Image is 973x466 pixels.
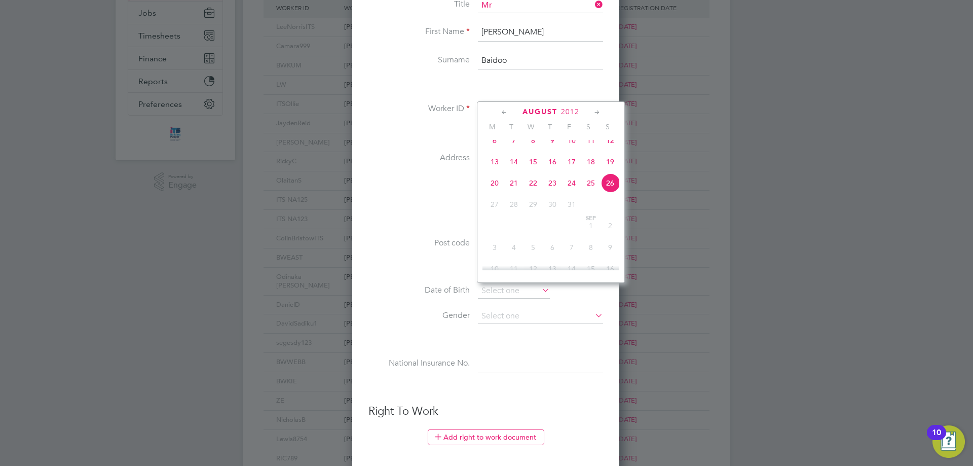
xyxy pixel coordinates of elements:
span: S [598,122,617,131]
span: 14 [562,259,581,278]
button: Open Resource Center, 10 new notifications [932,425,965,458]
span: 3 [485,238,504,257]
span: 12 [601,131,620,150]
label: Post code [368,238,470,248]
span: 25 [581,173,601,193]
span: 1 [581,216,601,235]
span: 15 [581,259,601,278]
span: 6 [543,238,562,257]
span: August [522,107,557,116]
button: Add right to work document [428,429,544,445]
label: Worker ID [368,103,470,114]
span: W [521,122,540,131]
span: T [502,122,521,131]
label: Address [368,153,470,163]
span: 11 [581,131,601,150]
label: Gender [368,310,470,321]
span: 27 [485,195,504,214]
span: 2 [601,216,620,235]
span: 16 [601,259,620,278]
span: 19 [601,152,620,171]
span: 8 [523,131,543,150]
span: 10 [562,131,581,150]
label: Surname [368,55,470,65]
span: 2012 [561,107,579,116]
span: S [579,122,598,131]
span: 22 [523,173,543,193]
input: Select one [478,309,603,324]
span: 31 [562,195,581,214]
span: 23 [543,173,562,193]
span: 18 [581,152,601,171]
span: 28 [504,195,523,214]
span: M [482,122,502,131]
span: 10 [485,259,504,278]
span: 29 [523,195,543,214]
label: National Insurance No. [368,358,470,369]
span: 26 [601,173,620,193]
span: 13 [485,152,504,171]
h3: Right To Work [368,404,603,419]
span: 13 [543,259,562,278]
span: 7 [562,238,581,257]
span: 16 [543,152,562,171]
span: 17 [562,152,581,171]
span: 9 [543,131,562,150]
span: 15 [523,152,543,171]
span: 12 [523,259,543,278]
span: 21 [504,173,523,193]
span: 7 [504,131,523,150]
label: Date of Birth [368,285,470,296]
span: 9 [601,238,620,257]
span: Sep [581,216,601,221]
span: 4 [504,238,523,257]
span: 8 [581,238,601,257]
span: 5 [523,238,543,257]
span: 20 [485,173,504,193]
div: 10 [932,433,941,446]
span: 11 [504,259,523,278]
span: 24 [562,173,581,193]
span: 14 [504,152,523,171]
span: F [559,122,579,131]
span: 6 [485,131,504,150]
span: T [540,122,559,131]
span: 30 [543,195,562,214]
label: First Name [368,26,470,37]
input: Select one [478,283,550,299]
